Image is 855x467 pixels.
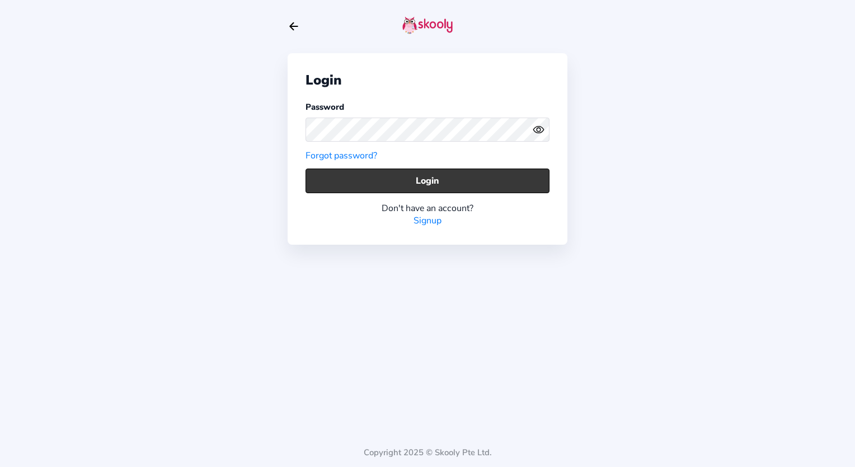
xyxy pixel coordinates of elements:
[288,20,300,32] button: arrow back outline
[306,101,344,113] label: Password
[533,124,544,136] ion-icon: eye outline
[306,202,549,214] div: Don't have an account?
[306,169,549,193] button: Login
[533,124,549,136] button: eye outlineeye off outline
[306,71,549,89] div: Login
[402,16,453,34] img: skooly-logo.png
[414,214,441,227] a: Signup
[306,150,377,162] a: Forgot password?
